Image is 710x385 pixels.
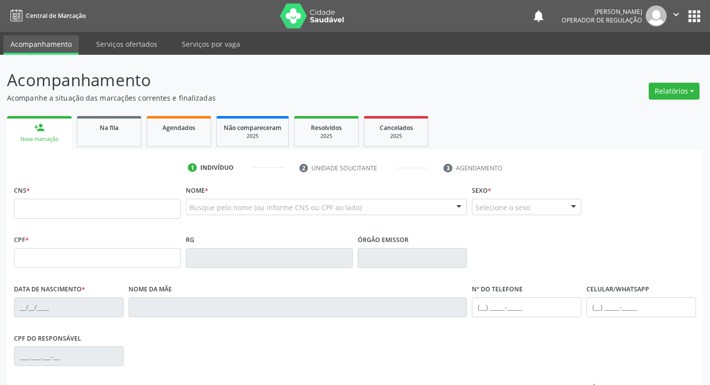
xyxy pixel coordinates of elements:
[26,11,86,20] span: Central de Marcação
[380,124,413,132] span: Cancelados
[562,7,642,16] div: [PERSON_NAME]
[14,282,85,297] label: Data de nascimento
[14,346,124,366] input: ___.___.___-__
[646,5,667,26] img: img
[7,7,86,24] a: Central de Marcação
[649,83,700,100] button: Relatórios
[89,35,164,53] a: Serviços ofertados
[34,122,45,133] div: person_add
[189,202,362,213] span: Busque pelo nome (ou informe CNS ou CPF ao lado)
[371,132,421,140] div: 2025
[562,16,642,24] span: Operador de regulação
[475,202,530,213] span: Selecione o sexo
[200,163,234,172] div: Indivíduo
[532,9,546,23] button: notifications
[358,233,409,248] label: Órgão emissor
[472,282,523,297] label: Nº do Telefone
[224,132,282,140] div: 2025
[14,233,29,248] label: CPF
[224,124,282,132] span: Não compareceram
[472,297,581,317] input: (__) _____-_____
[586,297,696,317] input: (__) _____-_____
[162,124,195,132] span: Agendados
[14,297,124,317] input: __/__/____
[186,183,208,199] label: Nome
[188,163,197,172] div: 1
[667,5,686,26] button: 
[129,282,172,297] label: Nome da mãe
[100,124,119,132] span: Na fila
[14,331,81,347] label: CPF do responsável
[671,9,682,20] i: 
[7,93,494,103] p: Acompanhe a situação das marcações correntes e finalizadas
[311,124,342,132] span: Resolvidos
[686,7,703,25] button: apps
[301,132,351,140] div: 2025
[175,35,247,53] a: Serviços por vaga
[186,233,194,248] label: RG
[3,35,79,55] a: Acompanhamento
[586,282,649,297] label: Celular/WhatsApp
[14,183,30,199] label: CNS
[472,183,491,199] label: Sexo
[7,68,494,93] p: Acompanhamento
[14,135,65,143] div: Nova marcação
